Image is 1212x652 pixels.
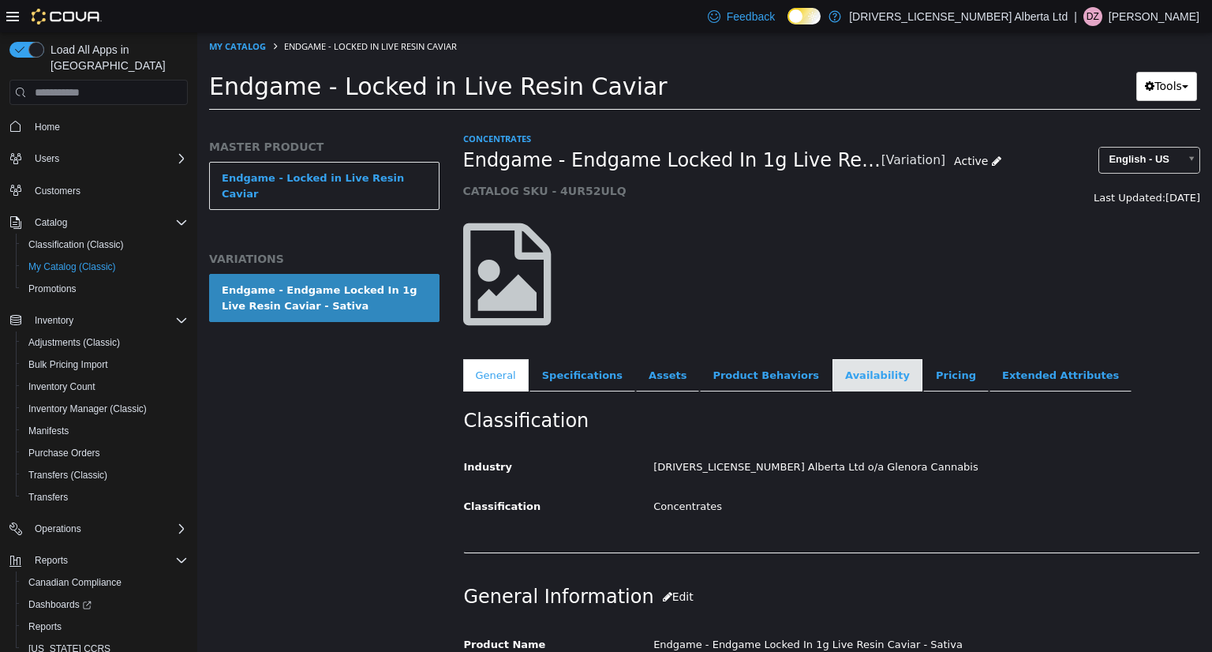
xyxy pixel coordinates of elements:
[16,256,194,278] button: My Catalog (Classic)
[22,333,188,352] span: Adjustments (Classic)
[3,549,194,571] button: Reports
[16,464,194,486] button: Transfers (Classic)
[28,311,188,330] span: Inventory
[22,399,188,418] span: Inventory Manager (Classic)
[28,238,124,251] span: Classification (Classic)
[28,403,147,415] span: Inventory Manager (Classic)
[267,606,349,618] span: Product Name
[3,212,194,234] button: Catalog
[503,327,634,360] a: Product Behaviors
[12,40,470,68] span: Endgame - Locked in Live Resin Caviar
[22,466,114,485] a: Transfers (Classic)
[28,380,95,393] span: Inventory Count
[28,491,68,504] span: Transfers
[22,377,188,396] span: Inventory Count
[35,152,59,165] span: Users
[701,1,781,32] a: Feedback
[28,447,100,459] span: Purchase Orders
[22,617,68,636] a: Reports
[849,7,1068,26] p: [DRIVERS_LICENSE_NUMBER] Alberta Ltd
[16,398,194,420] button: Inventory Manager (Classic)
[28,149,188,168] span: Users
[35,185,80,197] span: Customers
[22,488,74,507] a: Transfers
[28,260,116,273] span: My Catalog (Classic)
[12,8,69,20] a: My Catalog
[1087,7,1099,26] span: DZ
[28,358,108,371] span: Bulk Pricing Import
[684,122,748,135] small: [Variation]
[22,399,153,418] a: Inventory Manager (Classic)
[35,523,81,535] span: Operations
[22,355,114,374] a: Bulk Pricing Import
[16,332,194,354] button: Adjustments (Classic)
[28,551,188,570] span: Reports
[28,576,122,589] span: Canadian Compliance
[35,554,68,567] span: Reports
[12,129,242,178] a: Endgame - Locked in Live Resin Caviar
[16,354,194,376] button: Bulk Pricing Import
[444,422,1014,449] div: [DRIVERS_LICENSE_NUMBER] Alberta Ltd o/a Glenora Cannabis
[757,122,791,135] span: Active
[28,598,92,611] span: Dashboards
[32,9,102,24] img: Cova
[22,422,75,440] a: Manifests
[787,24,788,25] span: Dark Mode
[22,444,107,463] a: Purchase Orders
[792,327,934,360] a: Extended Attributes
[22,444,188,463] span: Purchase Orders
[35,216,67,229] span: Catalog
[28,551,74,570] button: Reports
[87,8,260,20] span: Endgame - Locked in Live Resin Caviar
[44,42,188,73] span: Load All Apps in [GEOGRAPHIC_DATA]
[787,8,821,24] input: Dark Mode
[1109,7,1199,26] p: [PERSON_NAME]
[28,118,66,137] a: Home
[968,159,1003,171] span: [DATE]
[22,466,188,485] span: Transfers (Classic)
[3,518,194,540] button: Operations
[267,550,1003,579] h2: General Information
[457,550,505,579] button: Edit
[266,327,331,360] a: General
[28,283,77,295] span: Promotions
[22,595,188,614] span: Dashboards
[901,114,1003,141] a: English - US
[28,620,62,633] span: Reports
[16,234,194,256] button: Classification (Classic)
[635,327,725,360] a: Availability
[266,116,684,141] span: Endgame - Endgame Locked In 1g Live Resin Caviar - Sativa
[28,425,69,437] span: Manifests
[1074,7,1077,26] p: |
[896,159,968,171] span: Last Updated:
[266,100,334,112] a: Concentrates
[3,148,194,170] button: Users
[1083,7,1102,26] div: Doug Zimmerman
[22,617,188,636] span: Reports
[266,152,813,166] h5: CATALOG SKU - 4UR52ULQ
[22,279,188,298] span: Promotions
[16,376,194,398] button: Inventory Count
[22,355,188,374] span: Bulk Pricing Import
[444,461,1014,489] div: Concentrates
[28,469,107,482] span: Transfers (Classic)
[28,519,88,538] button: Operations
[16,486,194,508] button: Transfers
[35,121,60,133] span: Home
[28,182,87,200] a: Customers
[16,420,194,442] button: Manifests
[28,116,188,136] span: Home
[16,594,194,616] a: Dashboards
[22,257,122,276] a: My Catalog (Classic)
[939,39,1000,69] button: Tools
[22,573,128,592] a: Canadian Compliance
[28,213,73,232] button: Catalog
[12,219,242,234] h5: VARIATIONS
[22,488,188,507] span: Transfers
[22,235,130,254] a: Classification (Classic)
[439,327,502,360] a: Assets
[16,616,194,638] button: Reports
[28,336,120,349] span: Adjustments (Classic)
[28,311,80,330] button: Inventory
[24,250,230,281] div: Endgame - Endgame Locked In 1g Live Resin Caviar - Sativa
